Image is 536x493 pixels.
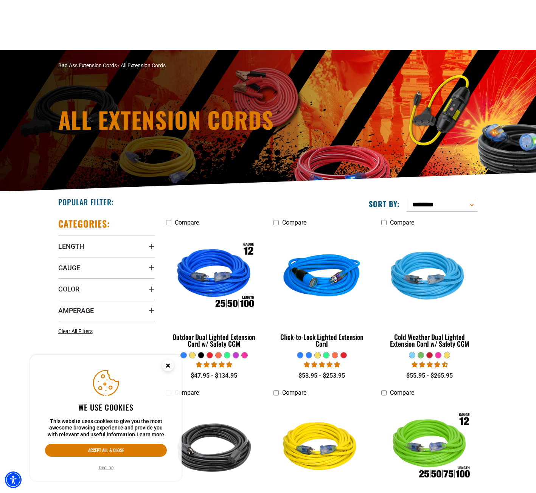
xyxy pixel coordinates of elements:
[166,404,262,491] img: black
[58,197,114,207] h2: Popular Filter:
[96,464,116,471] button: Decline
[58,264,80,272] span: Gauge
[166,230,263,352] a: Outdoor Dual Lighted Extension Cord w/ Safety CGM Outdoor Dual Lighted Extension Cord w/ Safety CGM
[58,62,117,68] a: Bad Ass Extension Cords
[58,327,96,335] a: Clear All Filters
[58,242,84,251] span: Length
[273,333,370,347] div: Click-to-Lock Lighted Extension Cord
[58,62,334,70] nav: breadcrumbs
[58,278,155,299] summary: Color
[118,62,120,68] span: ›
[282,219,306,226] span: Compare
[412,361,448,368] span: 4.62 stars
[304,361,340,368] span: 4.87 stars
[121,62,166,68] span: All Extension Cords
[274,234,370,321] img: blue
[175,219,199,226] span: Compare
[282,389,306,396] span: Compare
[166,234,262,321] img: Outdoor Dual Lighted Extension Cord w/ Safety CGM
[58,328,93,334] span: Clear All Filters
[381,333,478,347] div: Cold Weather Dual Lighted Extension Cord w/ Safety CGM
[58,285,79,293] span: Color
[273,371,370,380] div: $53.95 - $253.95
[166,371,263,380] div: $47.95 - $134.95
[58,108,334,131] h1: All Extension Cords
[369,199,400,209] label: Sort by:
[166,333,263,347] div: Outdoor Dual Lighted Extension Cord w/ Safety CGM
[45,402,167,412] h2: We use cookies
[58,300,155,321] summary: Amperage
[381,371,478,380] div: $55.95 - $265.95
[382,234,477,321] img: Light Blue
[381,230,478,352] a: Light Blue Cold Weather Dual Lighted Extension Cord w/ Safety CGM
[58,306,94,315] span: Amperage
[45,444,167,457] button: Accept all & close
[273,230,370,352] a: blue Click-to-Lock Lighted Extension Cord
[58,218,110,229] h2: Categories:
[382,404,477,491] img: Outdoor Single Lighted Extension Cord
[137,431,164,437] a: This website uses cookies to give you the most awesome browsing experience and provide you with r...
[196,361,232,368] span: 4.81 stars
[390,219,414,226] span: Compare
[45,418,167,438] p: This website uses cookies to give you the most awesome browsing experience and provide you with r...
[274,404,370,491] img: yellow
[175,389,199,396] span: Compare
[58,236,155,257] summary: Length
[154,355,182,378] button: Close this option
[30,355,182,481] aside: Cookie Consent
[390,389,414,396] span: Compare
[58,257,155,278] summary: Gauge
[5,471,22,488] div: Accessibility Menu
